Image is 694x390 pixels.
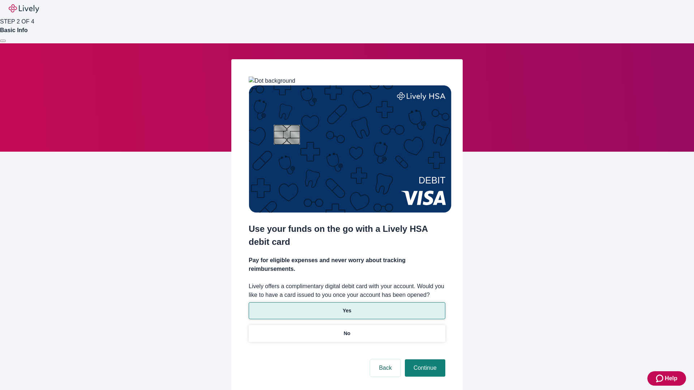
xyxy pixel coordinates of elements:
[249,85,451,213] img: Debit card
[344,330,351,337] p: No
[249,302,445,319] button: Yes
[249,325,445,342] button: No
[656,374,665,383] svg: Zendesk support icon
[249,256,445,273] h4: Pay for eligible expenses and never worry about tracking reimbursements.
[249,222,445,248] h2: Use your funds on the go with a Lively HSA debit card
[343,307,351,315] p: Yes
[665,374,677,383] span: Help
[249,282,445,299] label: Lively offers a complimentary digital debit card with your account. Would you like to have a card...
[405,359,445,377] button: Continue
[370,359,400,377] button: Back
[647,371,686,386] button: Zendesk support iconHelp
[9,4,39,13] img: Lively
[249,77,295,85] img: Dot background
